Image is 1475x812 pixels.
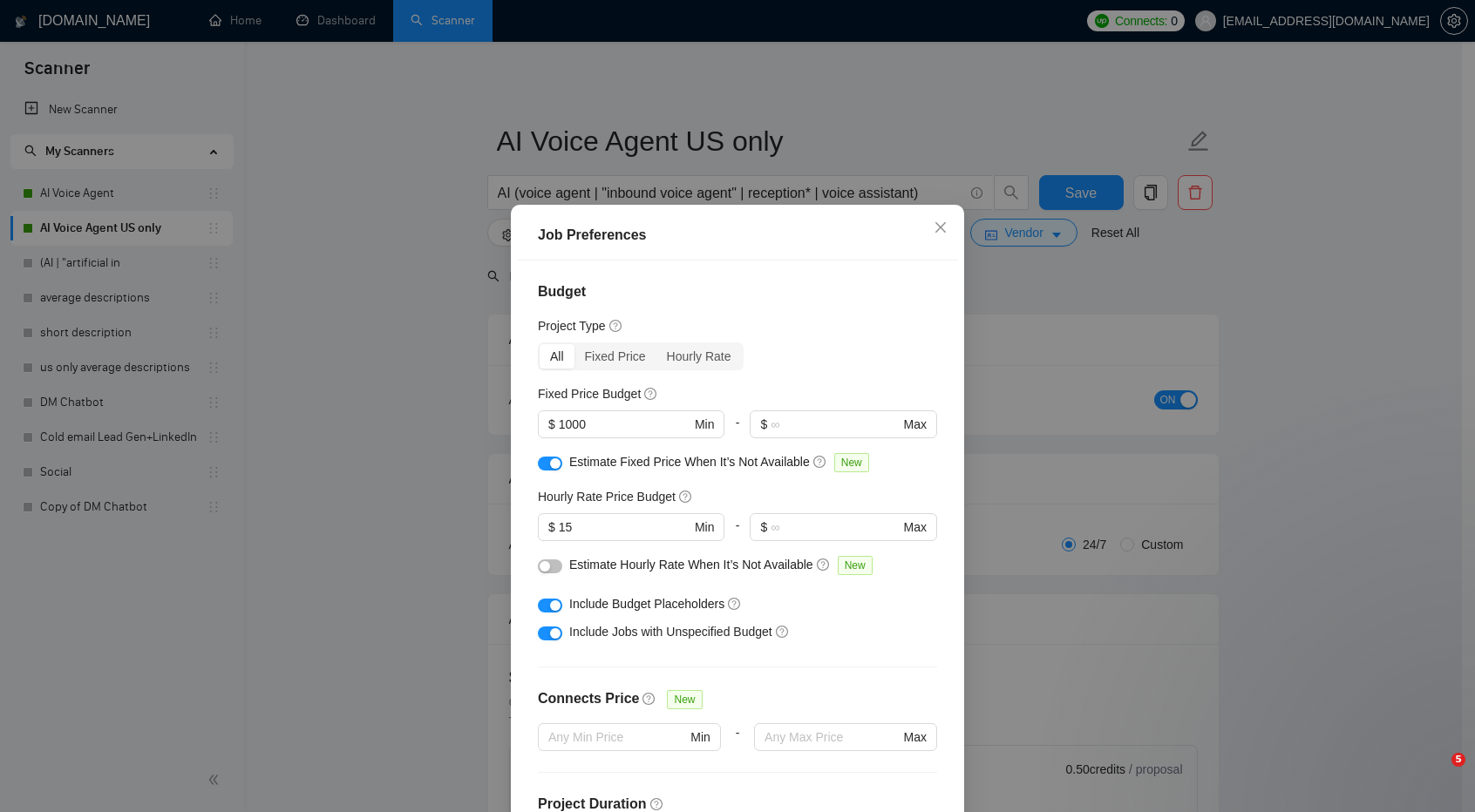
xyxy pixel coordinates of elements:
[650,797,664,811] span: question-circle
[569,625,772,639] span: Include Jobs with Unspecified Budget
[724,410,750,452] div: -
[721,723,754,772] div: -
[695,415,715,434] span: Min
[538,487,676,506] h5: Hourly Rate Price Budget
[904,415,927,434] span: Max
[538,316,606,335] h5: Project Type
[538,688,639,709] h4: Connects Price
[569,558,813,572] span: Estimate Hourly Rate When It’s Not Available
[538,225,937,246] div: Job Preferences
[728,597,742,611] span: question-circle
[538,384,641,403] h5: Fixed Price Budget
[559,415,691,434] input: 0
[765,727,900,747] input: Any Max Price
[538,281,937,302] h4: Budget
[934,220,948,234] span: close
[609,319,623,333] span: question-circle
[656,344,742,369] div: Hourly Rate
[834,453,869,472] span: New
[776,625,790,639] span: question-circle
[559,518,691,537] input: 0
[771,415,900,434] input: ∞
[548,727,687,747] input: Any Min Price
[540,344,574,369] div: All
[1416,753,1458,795] iframe: Intercom live chat
[548,415,555,434] span: $
[569,597,724,611] span: Include Budget Placeholders
[569,455,810,469] span: Estimate Fixed Price When It’s Not Available
[1451,753,1465,767] span: 5
[574,344,656,369] div: Fixed Price
[642,692,656,706] span: question-circle
[724,513,750,555] div: -
[690,727,710,747] span: Min
[667,690,702,709] span: New
[817,558,831,572] span: question-circle
[644,387,658,401] span: question-circle
[838,556,873,575] span: New
[917,205,964,252] button: Close
[695,518,715,537] span: Min
[760,415,767,434] span: $
[679,490,693,504] span: question-circle
[813,455,827,469] span: question-circle
[771,518,900,537] input: ∞
[904,727,927,747] span: Max
[904,518,927,537] span: Max
[548,518,555,537] span: $
[760,518,767,537] span: $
